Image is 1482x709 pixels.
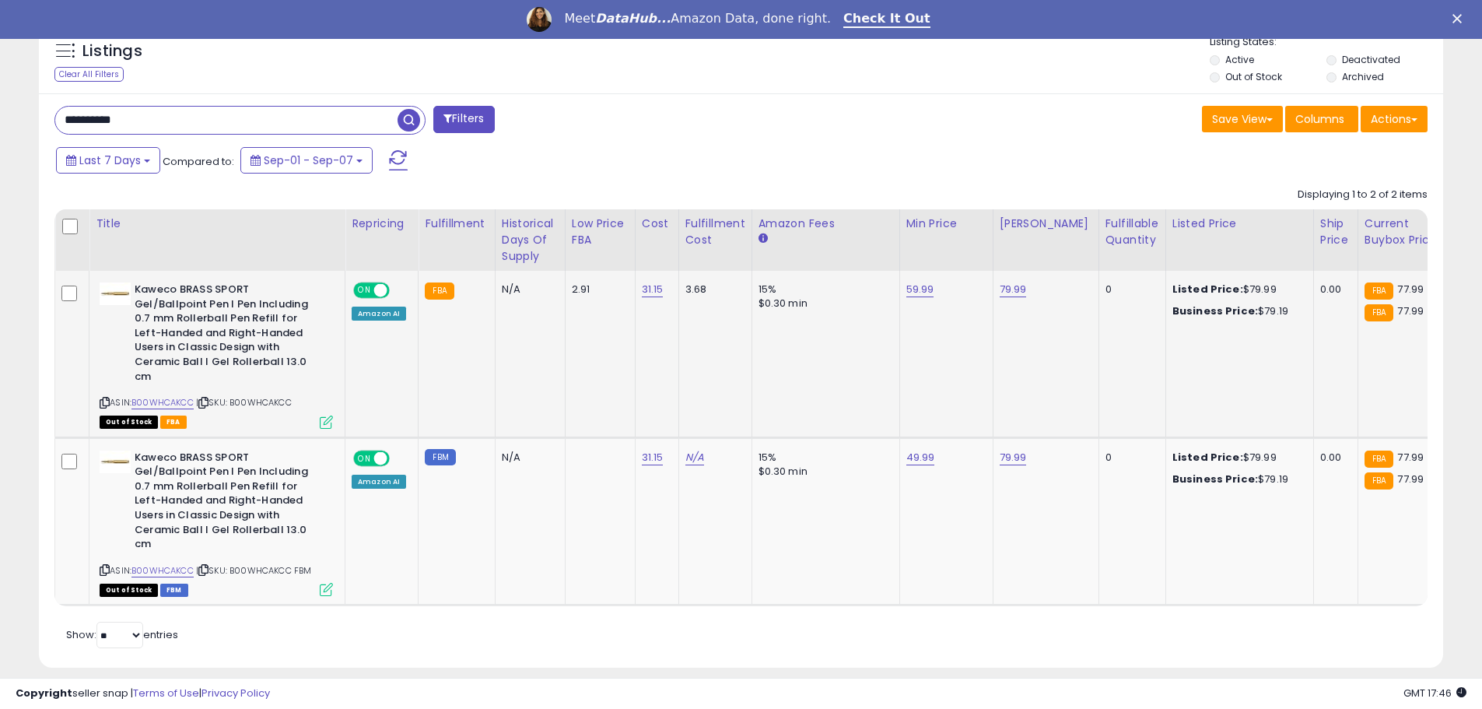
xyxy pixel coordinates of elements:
[759,465,888,479] div: $0.30 min
[160,416,187,429] span: FBA
[1342,70,1384,83] label: Archived
[135,283,324,388] b: Kaweco BRASS SPORT Gel/Ballpoint Pen I Pen Including 0.7 mm Rollerball Pen Refill for Left-Handed...
[1172,451,1302,465] div: $79.99
[843,11,930,28] a: Check It Out
[1172,304,1258,318] b: Business Price:
[1225,70,1282,83] label: Out of Stock
[1397,450,1424,465] span: 77.99
[1320,451,1346,465] div: 0.00
[1452,14,1468,23] div: Close
[160,584,188,597] span: FBM
[642,450,664,465] a: 31.15
[352,307,406,321] div: Amazon AI
[387,284,412,297] span: OFF
[1365,283,1393,300] small: FBA
[100,416,158,429] span: All listings that are currently out of stock and unavailable for purchase on Amazon
[1172,450,1243,465] b: Listed Price:
[1403,686,1466,700] span: 2025-09-15 17:46 GMT
[1397,282,1424,297] span: 77.99
[1365,216,1445,248] div: Current Buybox Price
[1397,472,1424,486] span: 77.99
[1000,450,1027,465] a: 79.99
[135,451,324,556] b: Kaweco BRASS SPORT Gel/Ballpoint Pen I Pen Including 0.7 mm Rollerball Pen Refill for Left-Handed...
[1225,53,1254,66] label: Active
[425,216,488,232] div: Fulfillment
[54,67,124,82] div: Clear All Filters
[1202,106,1283,132] button: Save View
[352,216,412,232] div: Repricing
[685,283,740,297] div: 3.68
[1285,106,1358,132] button: Columns
[572,283,623,297] div: 2.91
[1298,188,1428,202] div: Displaying 1 to 2 of 2 items
[82,40,142,62] h5: Listings
[759,297,888,311] div: $0.30 min
[100,283,333,427] div: ASIN:
[502,451,553,465] div: N/A
[759,216,893,232] div: Amazon Fees
[196,564,312,577] span: | SKU: B00WHCAKCC FBM
[685,216,745,248] div: Fulfillment Cost
[759,283,888,297] div: 15%
[906,450,935,465] a: 49.99
[16,686,270,701] div: seller snap | |
[1172,282,1243,297] b: Listed Price:
[1000,282,1027,297] a: 79.99
[1105,451,1154,465] div: 0
[1172,216,1307,232] div: Listed Price
[1172,472,1302,486] div: $79.19
[1295,111,1344,127] span: Columns
[1172,304,1302,318] div: $79.19
[1172,472,1258,486] b: Business Price:
[642,216,672,232] div: Cost
[906,216,986,232] div: Min Price
[100,451,131,473] img: 21ysKqmuGAL._SL40_.jpg
[1365,451,1393,468] small: FBA
[595,11,671,26] i: DataHub...
[16,686,72,700] strong: Copyright
[1172,283,1302,297] div: $79.99
[502,216,559,265] div: Historical Days Of Supply
[1397,304,1424,318] span: 77.99
[355,451,374,465] span: ON
[527,7,552,32] img: Profile image for Georgie
[100,584,158,597] span: All listings that are currently out of stock and unavailable for purchase on Amazon
[133,686,199,700] a: Terms of Use
[433,106,494,133] button: Filters
[1105,216,1159,248] div: Fulfillable Quantity
[240,147,373,174] button: Sep-01 - Sep-07
[56,147,160,174] button: Last 7 Days
[685,450,704,465] a: N/A
[759,232,768,246] small: Amazon Fees.
[1342,53,1400,66] label: Deactivated
[352,475,406,489] div: Amazon AI
[906,282,934,297] a: 59.99
[100,283,131,305] img: 21ysKqmuGAL._SL40_.jpg
[66,627,178,642] span: Show: entries
[759,451,888,465] div: 15%
[131,564,194,577] a: B00WHCAKCC
[1320,216,1351,248] div: Ship Price
[264,153,353,168] span: Sep-01 - Sep-07
[425,449,455,465] small: FBM
[425,283,454,300] small: FBA
[355,284,374,297] span: ON
[572,216,629,248] div: Low Price FBA
[196,396,292,409] span: | SKU: B00WHCAKCC
[201,686,270,700] a: Privacy Policy
[387,451,412,465] span: OFF
[642,282,664,297] a: 31.15
[131,396,194,409] a: B00WHCAKCC
[1320,283,1346,297] div: 0.00
[1365,472,1393,490] small: FBA
[100,451,333,595] div: ASIN:
[79,153,141,168] span: Last 7 Days
[502,283,553,297] div: N/A
[564,11,831,26] div: Meet Amazon Data, done right.
[1210,35,1443,50] p: Listing States:
[96,216,338,232] div: Title
[1361,106,1428,132] button: Actions
[1365,304,1393,321] small: FBA
[163,154,234,169] span: Compared to:
[1000,216,1092,232] div: [PERSON_NAME]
